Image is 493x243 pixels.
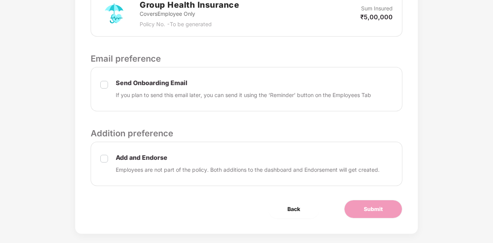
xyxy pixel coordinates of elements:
p: Employees are not part of the policy. Both additions to the dashboard and Endorsement will get cr... [116,166,380,174]
span: Back [287,205,300,213]
p: Add and Endorse [116,154,380,162]
p: ₹5,00,000 [360,13,393,21]
p: Sum Insured [361,4,393,13]
p: Addition preference [91,127,402,140]
button: Submit [344,200,402,218]
p: Covers Employee Only [140,10,239,18]
p: Email preference [91,52,402,65]
p: Policy No. - To be generated [140,20,239,28]
button: Back [268,200,319,218]
p: Send Onboarding Email [116,79,371,87]
p: If you plan to send this email later, you can send it using the ‘Reminder’ button on the Employee... [116,91,371,99]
